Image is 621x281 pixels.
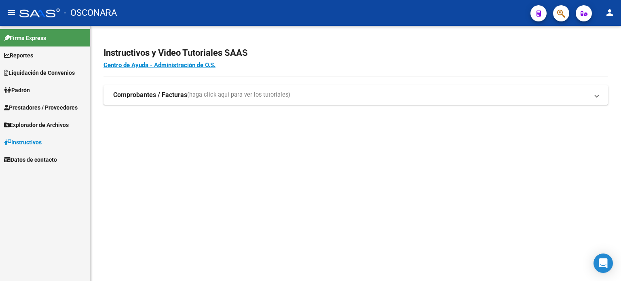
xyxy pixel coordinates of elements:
mat-icon: person [605,8,615,17]
span: - OSCONARA [64,4,117,22]
span: Datos de contacto [4,155,57,164]
mat-expansion-panel-header: Comprobantes / Facturas(haga click aquí para ver los tutoriales) [103,85,608,105]
span: Reportes [4,51,33,60]
mat-icon: menu [6,8,16,17]
span: Firma Express [4,34,46,42]
span: Explorador de Archivos [4,120,69,129]
h2: Instructivos y Video Tutoriales SAAS [103,45,608,61]
a: Centro de Ayuda - Administración de O.S. [103,61,215,69]
span: Instructivos [4,138,42,147]
span: Liquidación de Convenios [4,68,75,77]
span: Padrón [4,86,30,95]
strong: Comprobantes / Facturas [113,91,187,99]
span: (haga click aquí para ver los tutoriales) [187,91,290,99]
div: Open Intercom Messenger [594,254,613,273]
span: Prestadores / Proveedores [4,103,78,112]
